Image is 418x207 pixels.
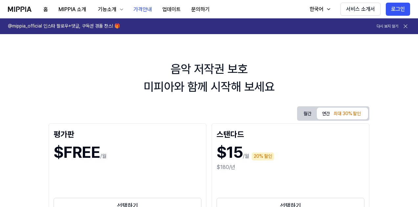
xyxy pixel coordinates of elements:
[54,141,100,163] h1: $FREE
[217,163,364,171] div: $180/년
[332,110,363,118] div: 최대 30% 할인
[38,3,53,16] button: 홈
[100,152,106,160] p: /월
[128,0,157,18] a: 가격안내
[317,108,368,119] button: 연간
[298,109,317,119] button: 월간
[377,24,398,29] button: 다시 보지 않기
[386,3,410,16] button: 로그인
[243,152,249,160] p: /월
[91,3,128,16] button: 기능소개
[186,3,215,16] button: 문의하기
[252,153,274,160] div: 20% 할인
[8,23,120,30] h1: @mippia_official 인스타 팔로우+댓글, 구독권 경품 찬스! 🎁
[308,5,325,13] div: 한국어
[340,3,381,16] button: 서비스 소개서
[54,128,201,139] div: 평가판
[157,3,186,16] button: 업데이트
[157,0,186,18] a: 업데이트
[8,7,32,12] img: logo
[128,3,157,16] button: 가격안내
[97,6,118,13] div: 기능소개
[53,3,91,16] button: MIPPIA 소개
[303,3,335,16] button: 한국어
[217,141,243,163] h1: $15
[217,128,364,139] div: 스탠다드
